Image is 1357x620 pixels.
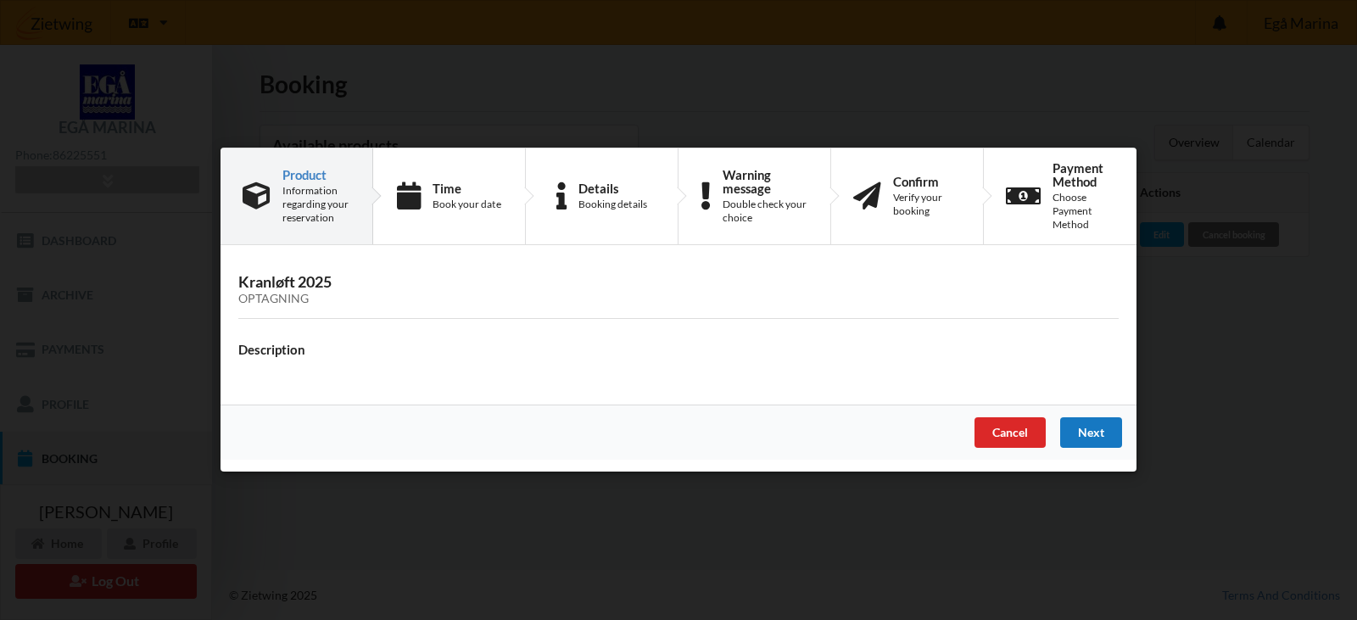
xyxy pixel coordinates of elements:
div: Double check your choice [723,198,808,225]
div: Optagning [238,293,1119,307]
div: Information regarding your reservation [282,184,350,225]
div: Payment Method [1053,161,1114,188]
div: Booking details [578,198,647,211]
h3: Kranløft 2025 [238,273,1119,307]
div: Confirm [893,175,961,188]
div: Cancel [974,418,1046,449]
div: Warning message [723,168,808,195]
div: Verify your booking [893,191,961,218]
div: Time [433,182,501,195]
div: Details [578,182,647,195]
div: Next [1060,418,1122,449]
div: Choose Payment Method [1053,191,1114,232]
div: Book your date [433,198,501,211]
div: Product [282,168,350,182]
h4: Description [238,342,1119,358]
